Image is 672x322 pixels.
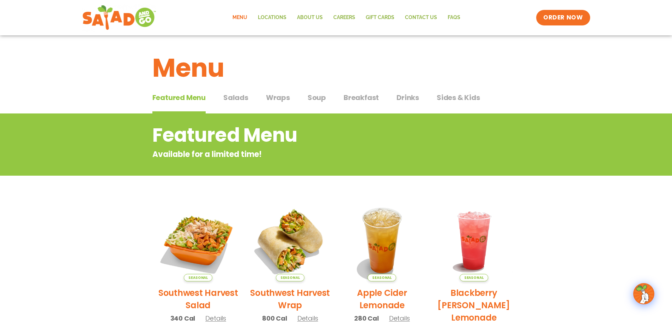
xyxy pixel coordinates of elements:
[152,49,520,87] h1: Menu
[433,200,515,281] img: Product photo for Blackberry Bramble Lemonade
[292,10,328,26] a: About Us
[442,10,466,26] a: FAQs
[308,92,326,103] span: Soup
[361,10,400,26] a: GIFT CARDS
[437,92,480,103] span: Sides & Kids
[266,92,290,103] span: Wraps
[543,13,583,22] span: ORDER NOW
[344,92,379,103] span: Breakfast
[184,274,212,281] span: Seasonal
[249,287,331,311] h2: Southwest Harvest Wrap
[227,10,253,26] a: Menu
[396,92,419,103] span: Drinks
[276,274,304,281] span: Seasonal
[152,148,463,160] p: Available for a limited time!
[158,200,239,281] img: Product photo for Southwest Harvest Salad
[328,10,361,26] a: Careers
[249,200,331,281] img: Product photo for Southwest Harvest Wrap
[223,92,248,103] span: Salads
[400,10,442,26] a: Contact Us
[152,121,463,150] h2: Featured Menu
[227,10,466,26] nav: Menu
[152,92,206,103] span: Featured Menu
[368,274,396,281] span: Seasonal
[634,284,654,304] img: wpChatIcon
[158,287,239,311] h2: Southwest Harvest Salad
[82,4,157,32] img: new-SAG-logo-768×292
[152,90,520,114] div: Tabbed content
[253,10,292,26] a: Locations
[341,200,423,281] img: Product photo for Apple Cider Lemonade
[536,10,590,25] a: ORDER NOW
[460,274,488,281] span: Seasonal
[341,287,423,311] h2: Apple Cider Lemonade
